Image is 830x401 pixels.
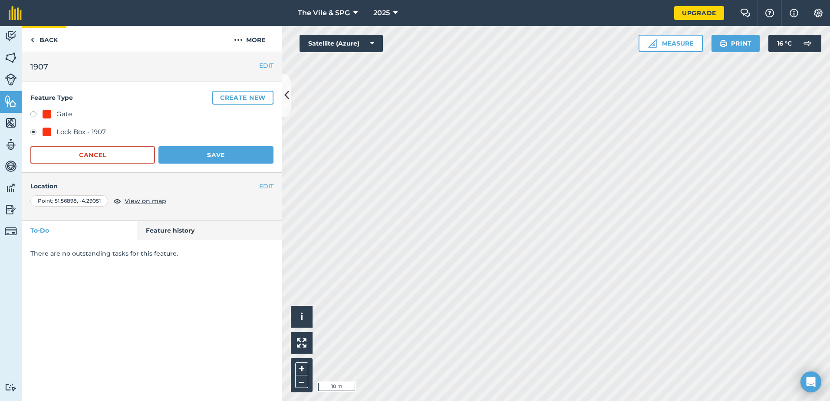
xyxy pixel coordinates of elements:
[777,35,792,52] span: 16 ° C
[259,61,273,70] button: EDIT
[5,203,17,216] img: svg+xml;base64,PD94bWwgdmVyc2lvbj0iMS4wIiBlbmNvZGluZz0idXRmLTgiPz4KPCEtLSBHZW5lcmF0b3I6IEFkb2JlIE...
[5,116,17,129] img: svg+xml;base64,PHN2ZyB4bWxucz0iaHR0cDovL3d3dy53My5vcmcvMjAwMC9zdmciIHdpZHRoPSI1NiIgaGVpZ2h0PSI2MC...
[113,196,166,206] button: View on map
[5,225,17,237] img: svg+xml;base64,PD94bWwgdmVyc2lvbj0iMS4wIiBlbmNvZGluZz0idXRmLTgiPz4KPCEtLSBHZW5lcmF0b3I6IEFkb2JlIE...
[259,181,273,191] button: EDIT
[5,138,17,151] img: svg+xml;base64,PD94bWwgdmVyc2lvbj0iMS4wIiBlbmNvZGluZz0idXRmLTgiPz4KPCEtLSBHZW5lcmF0b3I6IEFkb2JlIE...
[158,146,273,164] button: Save
[5,73,17,85] img: svg+xml;base64,PD94bWwgdmVyc2lvbj0iMS4wIiBlbmNvZGluZz0idXRmLTgiPz4KPCEtLSBHZW5lcmF0b3I6IEFkb2JlIE...
[125,196,166,206] span: View on map
[212,91,273,105] button: Create new
[768,35,821,52] button: 16 °C
[113,196,121,206] img: svg+xml;base64,PHN2ZyB4bWxucz0iaHR0cDovL3d3dy53My5vcmcvMjAwMC9zdmciIHdpZHRoPSIxOCIgaGVpZ2h0PSIyNC...
[295,362,308,375] button: +
[56,109,72,119] div: Gate
[719,38,728,49] img: svg+xml;base64,PHN2ZyB4bWxucz0iaHR0cDovL3d3dy53My5vcmcvMjAwMC9zdmciIHdpZHRoPSIxOSIgaGVpZ2h0PSIyNC...
[217,26,282,52] button: More
[30,35,34,45] img: svg+xml;base64,PHN2ZyB4bWxucz0iaHR0cDovL3d3dy53My5vcmcvMjAwMC9zdmciIHdpZHRoPSI5IiBoZWlnaHQ9IjI0Ii...
[234,35,243,45] img: svg+xml;base64,PHN2ZyB4bWxucz0iaHR0cDovL3d3dy53My5vcmcvMjAwMC9zdmciIHdpZHRoPSIyMCIgaGVpZ2h0PSIyNC...
[5,383,17,391] img: svg+xml;base64,PD94bWwgdmVyc2lvbj0iMS4wIiBlbmNvZGluZz0idXRmLTgiPz4KPCEtLSBHZW5lcmF0b3I6IEFkb2JlIE...
[5,160,17,173] img: svg+xml;base64,PD94bWwgdmVyc2lvbj0iMS4wIiBlbmNvZGluZz0idXRmLTgiPz4KPCEtLSBHZW5lcmF0b3I6IEFkb2JlIE...
[30,146,155,164] button: Cancel
[813,9,823,17] img: A cog icon
[30,61,273,73] h2: 1907
[648,39,657,48] img: Ruler icon
[30,195,108,207] div: Point : 51.56898 , -4.29051
[800,371,821,392] div: Open Intercom Messenger
[5,30,17,43] img: svg+xml;base64,PD94bWwgdmVyc2lvbj0iMS4wIiBlbmNvZGluZz0idXRmLTgiPz4KPCEtLSBHZW5lcmF0b3I6IEFkb2JlIE...
[5,181,17,194] img: svg+xml;base64,PD94bWwgdmVyc2lvbj0iMS4wIiBlbmNvZGluZz0idXRmLTgiPz4KPCEtLSBHZW5lcmF0b3I6IEFkb2JlIE...
[30,91,273,105] h4: Feature Type
[22,221,137,240] a: To-Do
[56,127,106,137] div: Lock Box - 1907
[639,35,703,52] button: Measure
[30,181,273,191] h4: Location
[137,221,283,240] a: Feature history
[300,35,383,52] button: Satellite (Azure)
[297,338,306,348] img: Four arrows, one pointing top left, one top right, one bottom right and the last bottom left
[764,9,775,17] img: A question mark icon
[740,9,751,17] img: Two speech bubbles overlapping with the left bubble in the forefront
[799,35,816,52] img: svg+xml;base64,PD94bWwgdmVyc2lvbj0iMS4wIiBlbmNvZGluZz0idXRmLTgiPz4KPCEtLSBHZW5lcmF0b3I6IEFkb2JlIE...
[674,6,724,20] a: Upgrade
[300,311,303,322] span: i
[5,95,17,108] img: svg+xml;base64,PHN2ZyB4bWxucz0iaHR0cDovL3d3dy53My5vcmcvMjAwMC9zdmciIHdpZHRoPSI1NiIgaGVpZ2h0PSI2MC...
[373,8,390,18] span: 2025
[22,26,66,52] a: Back
[30,249,273,258] p: There are no outstanding tasks for this feature.
[5,51,17,64] img: svg+xml;base64,PHN2ZyB4bWxucz0iaHR0cDovL3d3dy53My5vcmcvMjAwMC9zdmciIHdpZHRoPSI1NiIgaGVpZ2h0PSI2MC...
[9,6,22,20] img: fieldmargin Logo
[711,35,760,52] button: Print
[298,8,350,18] span: The Vile & SPG
[790,8,798,18] img: svg+xml;base64,PHN2ZyB4bWxucz0iaHR0cDovL3d3dy53My5vcmcvMjAwMC9zdmciIHdpZHRoPSIxNyIgaGVpZ2h0PSIxNy...
[291,306,313,328] button: i
[295,375,308,388] button: –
